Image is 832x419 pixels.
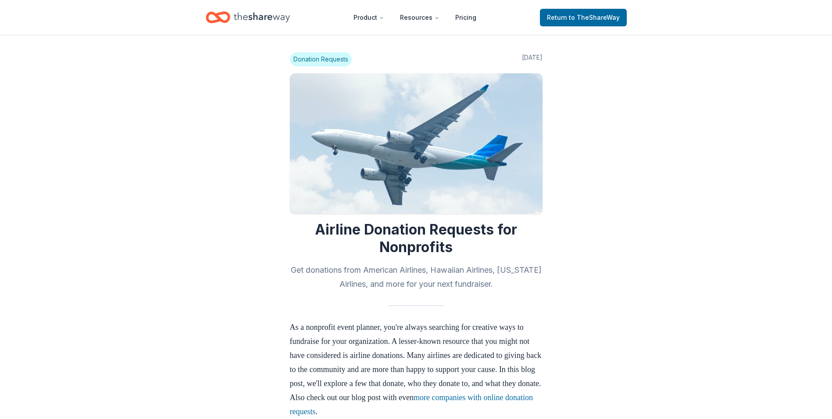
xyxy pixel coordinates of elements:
[569,14,620,21] span: to TheShareWay
[522,52,543,66] span: [DATE]
[206,7,290,28] a: Home
[290,263,543,291] h2: Get donations from American Airlines, Hawaiian Airlines, [US_STATE] Airlines, and more for your n...
[290,52,352,66] span: Donation Requests
[290,320,543,419] p: As a nonprofit event planner, you're always searching for creative ways to fundraise for your org...
[346,7,483,28] nav: Main
[346,9,391,26] button: Product
[393,9,446,26] button: Resources
[290,221,543,256] h1: Airline Donation Requests for Nonprofits
[547,12,620,23] span: Return
[448,9,483,26] a: Pricing
[540,9,627,26] a: Returnto TheShareWay
[290,73,543,214] img: Image for Airline Donation Requests for Nonprofits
